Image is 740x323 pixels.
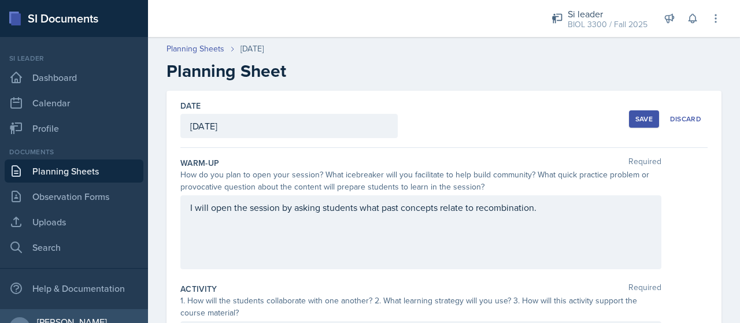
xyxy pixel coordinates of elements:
div: Si leader [568,7,647,21]
label: Date [180,100,201,112]
div: Help & Documentation [5,277,143,300]
label: Activity [180,283,217,295]
a: Uploads [5,210,143,233]
a: Profile [5,117,143,140]
div: Discard [670,114,701,124]
span: Required [628,283,661,295]
a: Planning Sheets [166,43,224,55]
a: Observation Forms [5,185,143,208]
a: Search [5,236,143,259]
label: Warm-Up [180,157,219,169]
button: Save [629,110,659,128]
div: BIOL 3300 / Fall 2025 [568,18,647,31]
a: Calendar [5,91,143,114]
div: Save [635,114,653,124]
div: How do you plan to open your session? What icebreaker will you facilitate to help build community... [180,169,661,193]
div: Si leader [5,53,143,64]
div: Documents [5,147,143,157]
button: Discard [664,110,708,128]
span: Required [628,157,661,169]
a: Planning Sheets [5,159,143,183]
div: [DATE] [240,43,264,55]
h2: Planning Sheet [166,61,721,81]
p: I will open the session by asking students what past concepts relate to recombination. [190,201,652,214]
div: 1. How will the students collaborate with one another? 2. What learning strategy will you use? 3.... [180,295,661,319]
a: Dashboard [5,66,143,89]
